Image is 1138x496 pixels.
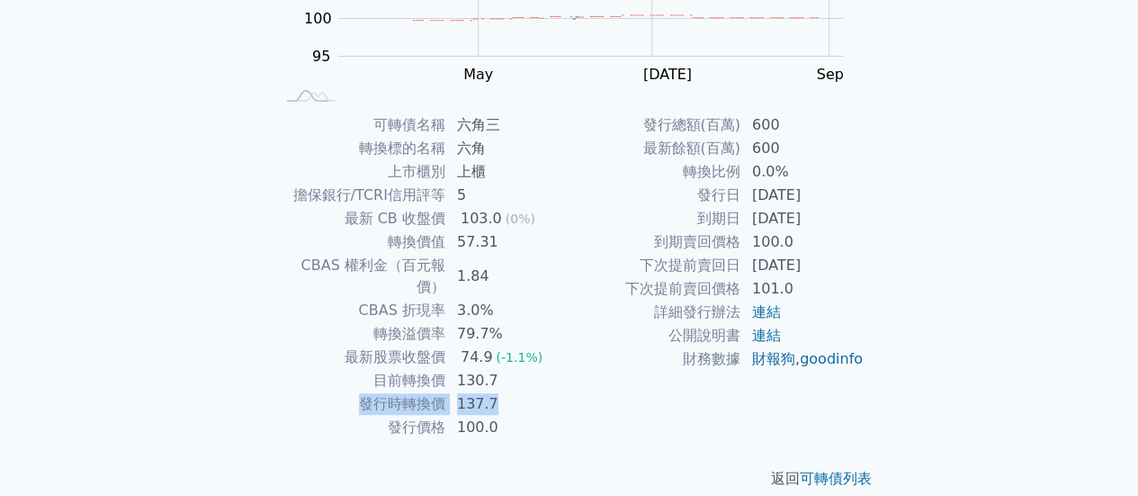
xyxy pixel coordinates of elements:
tspan: [DATE] [643,66,692,83]
td: 六角三 [446,113,569,137]
td: 發行價格 [274,416,446,439]
td: 最新餘額(百萬) [569,137,741,160]
td: 到期日 [569,207,741,230]
td: CBAS 權利金（百元報價） [274,254,446,299]
a: 財報狗 [752,350,795,367]
td: 130.7 [446,369,569,392]
td: 發行日 [569,184,741,207]
span: (0%) [506,212,535,226]
div: 74.9 [457,347,497,368]
div: 聊天小工具 [1048,410,1138,496]
td: 上櫃 [446,160,569,184]
td: 137.7 [446,392,569,416]
td: , [741,347,865,371]
td: 轉換溢價率 [274,322,446,346]
iframe: Chat Widget [1048,410,1138,496]
td: 轉換標的名稱 [274,137,446,160]
tspan: Sep [816,66,843,83]
tspan: 100 [304,10,332,27]
td: 發行總額(百萬) [569,113,741,137]
td: 轉換價值 [274,230,446,254]
td: 最新股票收盤價 [274,346,446,369]
td: 57.31 [446,230,569,254]
td: 100.0 [446,416,569,439]
td: 下次提前賣回價格 [569,277,741,301]
td: 六角 [446,137,569,160]
a: goodinfo [800,350,863,367]
td: 公開說明書 [569,324,741,347]
td: 目前轉換價 [274,369,446,392]
a: 可轉債列表 [800,470,872,487]
td: 發行時轉換價 [274,392,446,416]
td: 100.0 [741,230,865,254]
td: 600 [741,113,865,137]
td: 下次提前賣回日 [569,254,741,277]
p: 返回 [253,468,886,490]
td: 到期賣回價格 [569,230,741,254]
td: 可轉債名稱 [274,113,446,137]
td: 1.84 [446,254,569,299]
td: 5 [446,184,569,207]
td: 轉換比例 [569,160,741,184]
td: 101.0 [741,277,865,301]
td: [DATE] [741,207,865,230]
a: 連結 [752,303,781,320]
tspan: May [463,66,493,83]
td: 上市櫃別 [274,160,446,184]
td: CBAS 折現率 [274,299,446,322]
td: 最新 CB 收盤價 [274,207,446,230]
td: 財務數據 [569,347,741,371]
td: 詳細發行辦法 [569,301,741,324]
tspan: 95 [312,48,330,65]
td: 0.0% [741,160,865,184]
td: [DATE] [741,254,865,277]
td: 擔保銀行/TCRI信用評等 [274,184,446,207]
td: 600 [741,137,865,160]
div: 103.0 [457,208,506,230]
td: 3.0% [446,299,569,322]
a: 連結 [752,327,781,344]
td: 79.7% [446,322,569,346]
td: [DATE] [741,184,865,207]
span: (-1.1%) [496,350,542,365]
